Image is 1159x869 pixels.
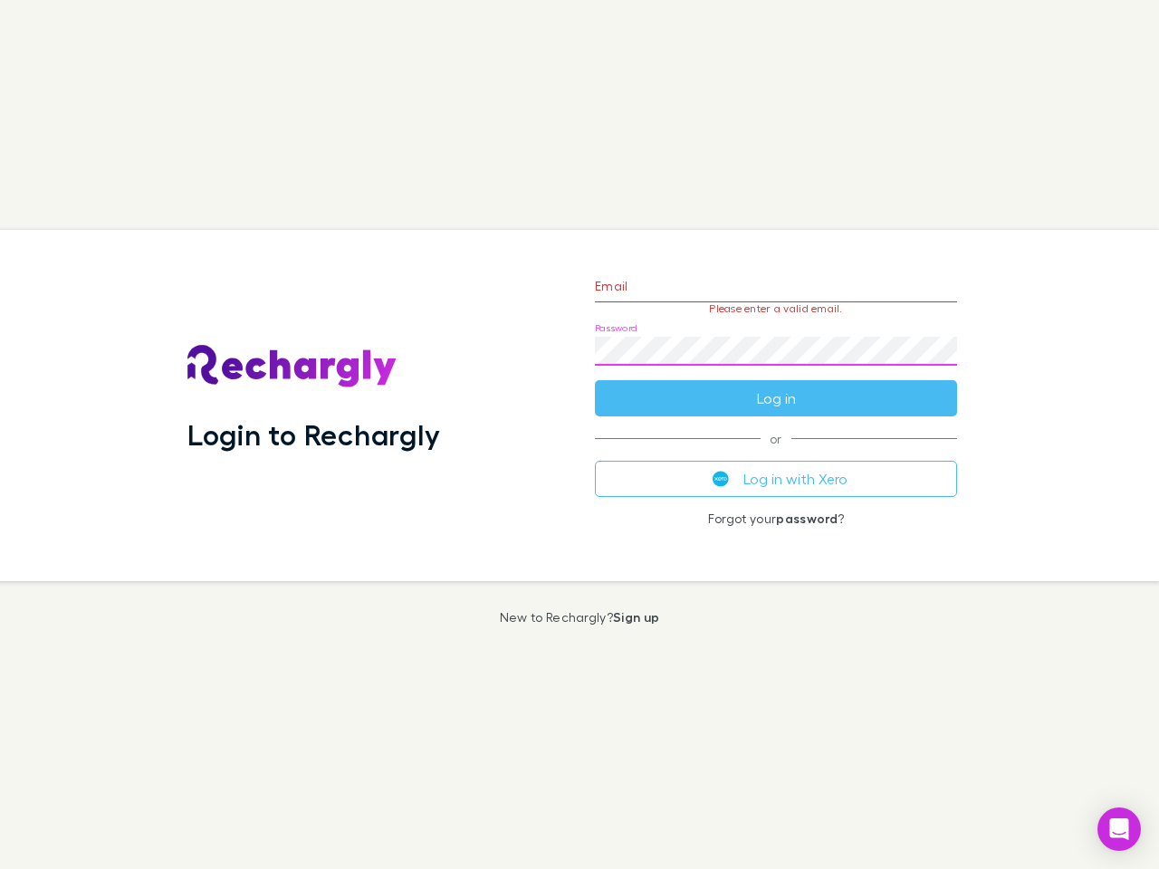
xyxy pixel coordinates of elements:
[187,345,398,388] img: Rechargly's Logo
[713,471,729,487] img: Xero's logo
[595,461,957,497] button: Log in with Xero
[776,511,838,526] a: password
[595,302,957,315] p: Please enter a valid email.
[595,321,637,335] label: Password
[187,417,440,452] h1: Login to Rechargly
[595,438,957,439] span: or
[500,610,660,625] p: New to Rechargly?
[595,380,957,416] button: Log in
[595,511,957,526] p: Forgot your ?
[613,609,659,625] a: Sign up
[1097,807,1141,851] div: Open Intercom Messenger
